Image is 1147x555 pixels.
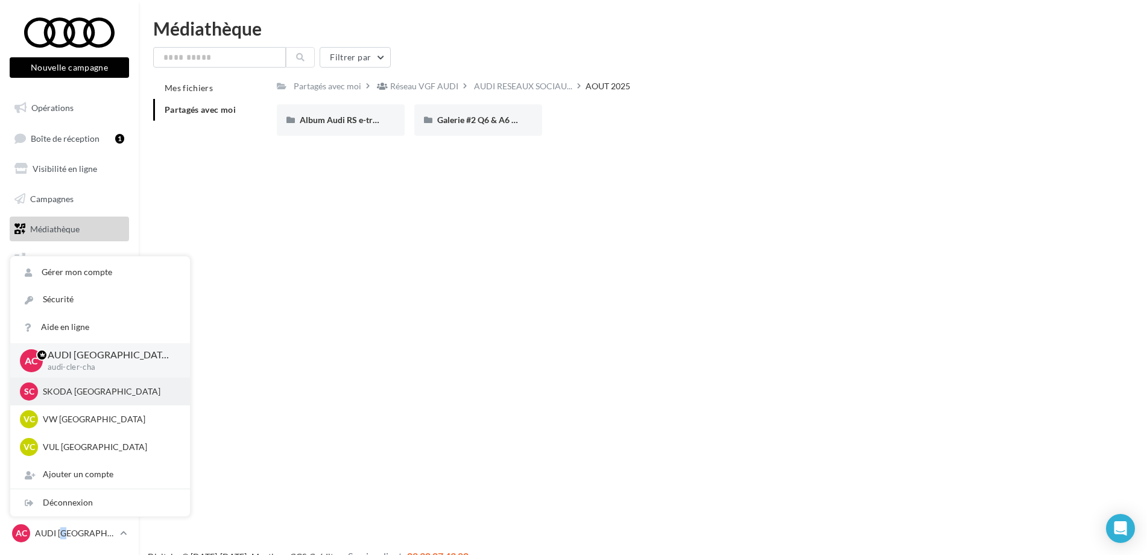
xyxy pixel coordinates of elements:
span: Visibilité en ligne [33,163,97,174]
a: Opérations [7,95,131,121]
span: Opérations [31,103,74,113]
a: Gérer mon compte [10,259,190,286]
span: Boîte de réception [31,133,100,143]
span: AC [25,354,38,367]
span: VC [24,413,35,425]
p: audi-cler-cha [48,362,171,373]
span: Album Audi RS e-tron GT (e-tron GT attack plan) [300,115,481,125]
a: PLV et print personnalisable [7,246,131,282]
a: Campagnes [7,186,131,212]
div: AOUT 2025 [586,80,630,92]
span: Médiathèque [30,223,80,233]
a: AC AUDI [GEOGRAPHIC_DATA] [10,522,129,545]
a: Visibilité en ligne [7,156,131,182]
span: Mes fichiers [165,83,213,93]
span: PLV et print personnalisable [30,251,124,277]
div: Open Intercom Messenger [1106,514,1135,543]
div: Médiathèque [153,19,1133,37]
p: AUDI [GEOGRAPHIC_DATA] [35,527,115,539]
button: Nouvelle campagne [10,57,129,78]
div: Ajouter un compte [10,461,190,488]
span: AC [16,527,27,539]
span: Campagnes [30,194,74,204]
a: Médiathèque [7,217,131,242]
p: VUL [GEOGRAPHIC_DATA] [43,441,175,453]
a: Sécurité [10,286,190,313]
div: 1 [115,134,124,144]
a: Aide en ligne [10,314,190,341]
span: SC [24,385,34,398]
span: Partagés avec moi [165,104,236,115]
p: VW [GEOGRAPHIC_DATA] [43,413,175,425]
div: Réseau VGF AUDI [390,80,458,92]
div: Déconnexion [10,489,190,516]
span: VC [24,441,35,453]
a: Boîte de réception1 [7,125,131,151]
p: AUDI [GEOGRAPHIC_DATA] [48,348,171,362]
div: Partagés avec moi [294,80,361,92]
button: Filtrer par [320,47,391,68]
p: SKODA [GEOGRAPHIC_DATA] [43,385,175,398]
span: AUDI RESEAUX SOCIAU... [474,80,572,92]
span: Galerie #2 Q6 & A6 SB - Shooting NV [437,115,577,125]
